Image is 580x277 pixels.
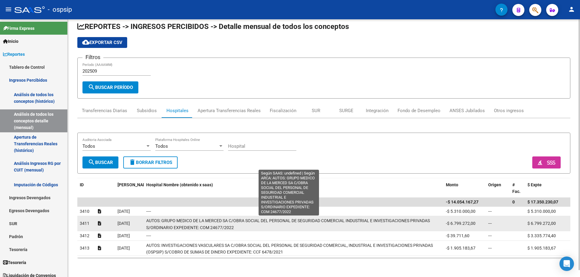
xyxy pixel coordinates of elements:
[166,107,188,114] div: Hospitales
[449,107,485,114] div: ANSES Jubilados
[146,233,151,238] span: ----
[82,81,138,93] button: Buscar Período
[80,233,89,238] span: 3412
[80,246,89,250] span: 3413
[88,83,95,91] mat-icon: search
[48,3,72,16] span: - ospsip
[488,233,492,238] span: ---
[446,182,458,187] span: Monto
[118,233,130,238] span: [DATE]
[88,159,95,166] mat-icon: search
[488,209,492,214] span: ---
[118,246,130,250] span: [DATE]
[155,143,168,149] span: Todos
[123,156,178,168] button: Borrar Filtros
[82,39,89,46] mat-icon: cloud_download
[527,221,556,226] span: $ 6.799.272,00
[512,200,515,204] span: 0
[559,257,574,271] div: Open Intercom Messenger
[5,6,12,13] mat-icon: menu
[146,209,151,214] span: ----
[146,218,430,230] span: AUTOS: GRUPO MEDICO DE LA MERCED SA C/OBRA SOCIAL DEL PERSONAL DE SEGURIDAD COMERCIAL INDUSTRIAL ...
[118,221,130,226] span: [DATE]
[446,209,475,214] span: -$ 5.310.000,00
[525,178,561,198] datatable-header-cell: $ Expte
[527,200,558,204] span: $ 17.350.230,07
[146,243,433,255] span: AUTOS: INVESTIGACIONES VASCULARES SA C/OBRA SOCIAL DEL PERSONAL DE SEGURIDAD COMERCIAL, INDUSTRIA...
[443,178,486,198] datatable-header-cell: Monto
[527,246,556,250] span: $ 1.905.183,67
[486,178,510,198] datatable-header-cell: Origen
[129,159,136,166] mat-icon: delete
[446,221,475,226] span: -$ 6.799.272,00
[118,209,130,214] span: [DATE]
[312,107,320,114] div: SUR
[82,156,118,168] button: Buscar
[82,53,103,61] h3: Filtros
[527,182,542,187] span: $ Expte
[88,85,133,90] span: Buscar Período
[129,160,172,165] span: Borrar Filtros
[398,107,440,114] div: Fondo de Desempleo
[80,209,89,214] span: 3410
[494,107,524,114] div: Otros ingresos
[488,246,492,250] span: ---
[82,143,95,149] span: Todos
[80,221,89,226] span: 3411
[446,233,469,238] span: -$ 39.711,60
[527,209,556,214] span: $ 5.310.000,00
[446,200,478,204] span: -$ 14.054.167,27
[77,37,127,48] button: Exportar CSV
[77,22,349,31] span: REPORTES -> INGRESOS PERCIBIDOS -> Detalle mensual de todos los conceptos
[488,182,501,187] span: Origen
[144,178,443,198] datatable-header-cell: Hospital Nombre (obtenido x saas)
[270,107,296,114] div: Fiscalización
[118,182,150,187] span: [PERSON_NAME]
[82,107,127,114] div: Transferencias Diarias
[510,178,525,198] datatable-header-cell: # Fac.
[3,25,34,32] span: Firma Express
[366,107,388,114] div: Integración
[88,160,113,165] span: Buscar
[3,51,25,58] span: Reportes
[568,6,575,13] mat-icon: person
[512,182,520,194] span: # Fac.
[137,107,157,114] div: Subsidios
[146,182,213,187] span: Hospital Nombre (obtenido x saas)
[80,182,84,187] span: ID
[488,221,492,226] span: ---
[3,259,26,266] span: Tesorería
[77,178,95,198] datatable-header-cell: ID
[198,107,261,114] div: Apertura Transferencias Reales
[527,233,556,238] span: $ 3.335.774,40
[446,246,475,250] span: -$ 1.905.183,67
[339,107,353,114] div: SURGE
[115,178,144,198] datatable-header-cell: Fecha Debitado
[82,40,122,45] span: Exportar CSV
[3,38,18,45] span: Inicio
